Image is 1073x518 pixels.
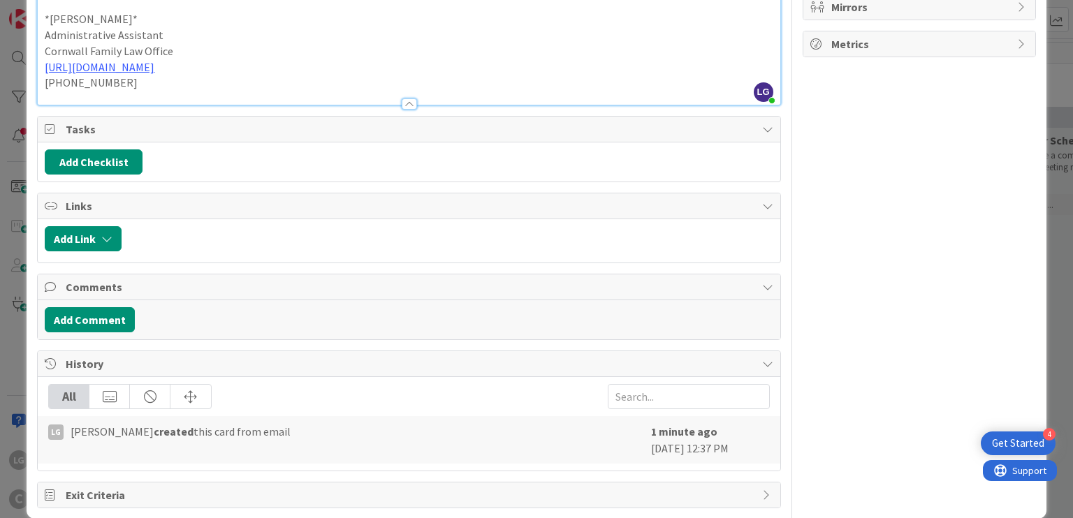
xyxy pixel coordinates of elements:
[45,226,122,251] button: Add Link
[49,385,89,408] div: All
[981,431,1056,455] div: Open Get Started checklist, remaining modules: 4
[754,82,773,102] span: LG
[1043,428,1056,441] div: 4
[66,279,754,295] span: Comments
[831,36,1010,52] span: Metrics
[66,121,754,138] span: Tasks
[71,423,291,440] span: [PERSON_NAME] this card from email
[45,11,773,27] p: *[PERSON_NAME]*
[651,423,770,457] div: [DATE] 12:37 PM
[66,487,754,503] span: Exit Criteria
[48,424,64,440] div: LG
[992,436,1044,450] div: Get Started
[66,355,754,372] span: History
[45,43,773,59] p: Cornwall Family Law Office
[651,424,717,438] b: 1 minute ago
[45,75,773,91] p: [PHONE_NUMBER]
[45,27,773,43] p: Administrative Assistant
[154,424,194,438] b: created
[66,198,754,214] span: Links
[45,307,135,332] button: Add Comment
[608,384,770,409] input: Search...
[45,60,154,74] a: [URL][DOMAIN_NAME]
[45,149,143,175] button: Add Checklist
[29,2,64,19] span: Support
